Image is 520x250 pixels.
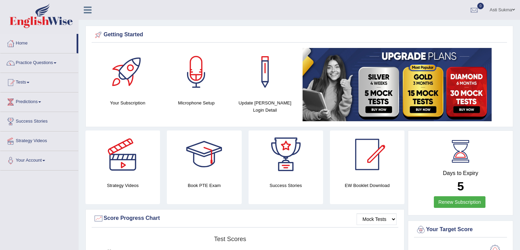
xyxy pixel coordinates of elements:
[0,151,78,168] a: Your Account
[0,53,78,71] a: Practice Questions
[93,30,505,40] div: Getting Started
[434,196,485,208] a: Renew Subscription
[477,3,484,9] span: 0
[165,99,227,107] h4: Microphone Setup
[249,182,323,189] h4: Success Stories
[303,48,492,121] img: small5.jpg
[167,182,241,189] h4: Book PTE Exam
[416,170,505,176] h4: Days to Expiry
[0,73,78,90] a: Tests
[330,182,404,189] h4: EW Booklet Download
[234,99,296,114] h4: Update [PERSON_NAME] Login Detail
[0,34,77,51] a: Home
[214,236,246,242] tspan: Test scores
[416,225,505,235] div: Your Target Score
[85,182,160,189] h4: Strategy Videos
[97,99,159,107] h4: Your Subscription
[0,92,78,110] a: Predictions
[0,132,78,149] a: Strategy Videos
[457,179,464,193] b: 5
[93,213,397,224] div: Score Progress Chart
[0,112,78,129] a: Success Stories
